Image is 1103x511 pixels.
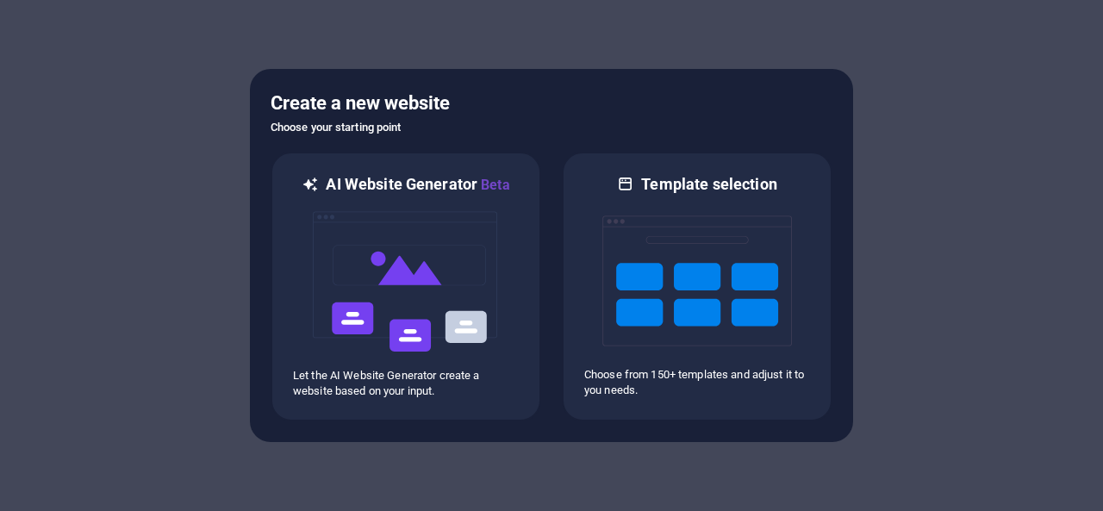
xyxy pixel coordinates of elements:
[293,368,519,399] p: Let the AI Website Generator create a website based on your input.
[311,196,501,368] img: ai
[326,174,509,196] h6: AI Website Generator
[562,152,832,421] div: Template selectionChoose from 150+ templates and adjust it to you needs.
[641,174,776,195] h6: Template selection
[271,152,541,421] div: AI Website GeneratorBetaaiLet the AI Website Generator create a website based on your input.
[584,367,810,398] p: Choose from 150+ templates and adjust it to you needs.
[477,177,510,193] span: Beta
[271,90,832,117] h5: Create a new website
[271,117,832,138] h6: Choose your starting point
